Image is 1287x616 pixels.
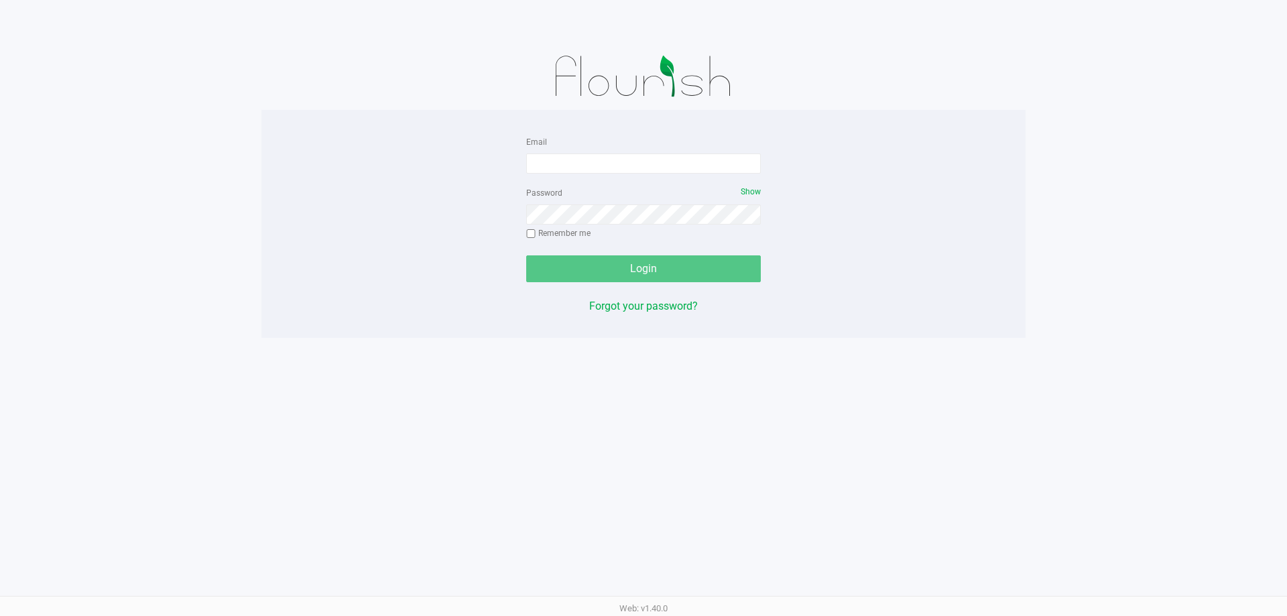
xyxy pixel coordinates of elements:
label: Email [526,136,547,148]
label: Remember me [526,227,591,239]
label: Password [526,187,562,199]
span: Web: v1.40.0 [619,603,668,613]
input: Remember me [526,229,536,239]
span: Show [741,187,761,196]
button: Forgot your password? [589,298,698,314]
